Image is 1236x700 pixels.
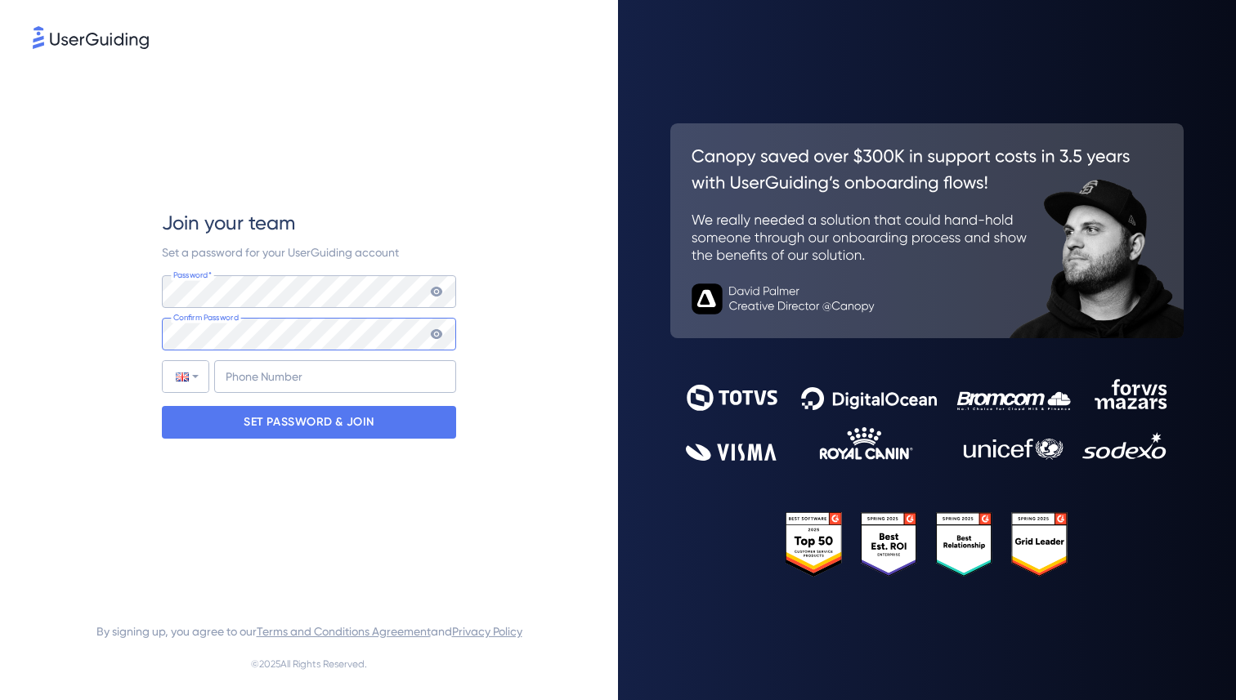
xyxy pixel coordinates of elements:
p: SET PASSWORD & JOIN [244,409,374,435]
input: Phone Number [214,360,456,393]
a: Privacy Policy [452,625,522,638]
span: Join your team [162,210,295,236]
a: Terms and Conditions Agreement [257,625,431,638]
img: 9302ce2ac39453076f5bc0f2f2ca889b.svg [686,379,1168,461]
span: © 2025 All Rights Reserved. [251,654,367,674]
span: Set a password for your UserGuiding account [162,246,399,259]
span: By signing up, you agree to our and [96,622,522,641]
img: 25303e33045975176eb484905ab012ff.svg [786,512,1068,577]
img: 8faab4ba6bc7696a72372aa768b0286c.svg [33,26,149,49]
div: United Kingdom: + 44 [163,361,208,392]
img: 26c0aa7c25a843aed4baddd2b5e0fa68.svg [670,123,1184,338]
